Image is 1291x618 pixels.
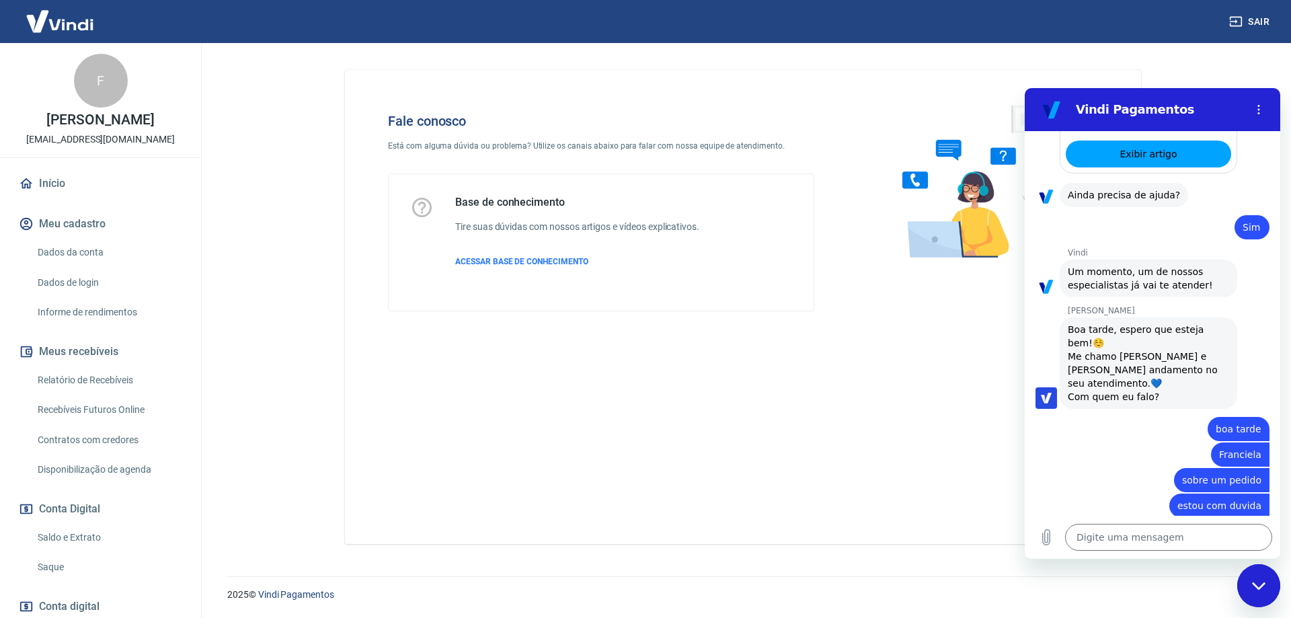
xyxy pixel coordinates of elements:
[32,299,185,326] a: Informe de rendimentos
[455,220,699,234] h6: Tire suas dúvidas com nossos artigos e vídeos explicativos.
[74,54,128,108] div: F
[32,396,185,424] a: Recebíveis Futuros Online
[455,196,699,209] h5: Base de conhecimento
[16,494,185,524] button: Conta Digital
[32,366,185,394] a: Relatório de Recebíveis
[227,588,1259,602] p: 2025 ©
[32,239,185,266] a: Dados da conta
[32,426,185,454] a: Contratos com credores
[32,269,185,297] a: Dados de login
[1025,88,1280,559] iframe: Janela de mensagens
[39,597,100,616] span: Conta digital
[875,91,1080,271] img: Fale conosco
[1237,564,1280,607] iframe: Botão para iniciar a janela de mensagens, 1 mensagem não lida
[1226,9,1275,34] button: Sair
[388,140,814,152] p: Está com alguma dúvida ou problema? Utilize os canais abaixo para falar com nossa equipe de atend...
[16,169,185,198] a: Início
[32,553,185,581] a: Saque
[16,337,185,366] button: Meus recebíveis
[32,456,185,484] a: Disponibilização de agenda
[32,524,185,551] a: Saldo e Extrato
[258,589,334,600] a: Vindi Pagamentos
[46,113,154,127] p: [PERSON_NAME]
[26,132,175,147] p: [EMAIL_ADDRESS][DOMAIN_NAME]
[455,256,699,268] a: ACESSAR BASE DE CONHECIMENTO
[16,209,185,239] button: Meu cadastro
[388,113,814,129] h4: Fale conosco
[455,257,588,266] span: ACESSAR BASE DE CONHECIMENTO
[16,1,104,42] img: Vindi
